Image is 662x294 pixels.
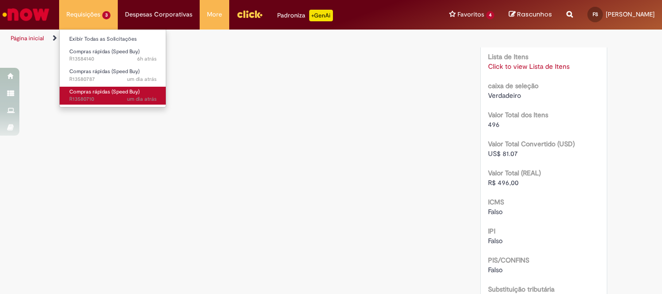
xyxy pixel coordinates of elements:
div: Padroniza [277,10,333,21]
span: Compras rápidas (Speed Buy) [69,88,140,95]
p: +GenAi [309,10,333,21]
a: Exibir Todas as Solicitações [60,34,166,45]
a: Rascunhos [509,10,552,19]
span: R$ 496,00 [488,178,519,187]
span: 3 [102,11,110,19]
ul: Trilhas de página [7,30,434,47]
b: Lista de Itens [488,52,528,61]
a: Página inicial [11,34,44,42]
time: 30/09/2025 11:01:25 [127,95,157,103]
ul: Requisições [59,29,166,108]
span: FS [593,11,598,17]
span: Compras rápidas (Speed Buy) [69,48,140,55]
span: um dia atrás [127,76,157,83]
span: um dia atrás [127,95,157,103]
b: IPI [488,227,495,235]
span: R13580787 [69,76,157,83]
b: Valor Total Convertido (USD) [488,139,575,148]
span: 6h atrás [137,55,157,62]
time: 01/10/2025 08:29:03 [137,55,157,62]
b: PIS/CONFINS [488,256,529,264]
a: Aberto R13584140 : Compras rápidas (Speed Buy) [60,46,166,64]
span: Verdadeiro [488,91,521,100]
img: ServiceNow [1,5,51,24]
a: Aberto R13580710 : Compras rápidas (Speed Buy) [60,87,166,105]
img: click_logo_yellow_360x200.png [236,7,263,21]
span: Requisições [66,10,100,19]
span: Rascunhos [517,10,552,19]
b: Valor Total (REAL) [488,169,541,177]
span: 496 [488,120,500,129]
span: Favoritos [457,10,484,19]
span: 4 [486,11,494,19]
b: ICMS [488,198,504,206]
span: More [207,10,222,19]
span: Falso [488,207,503,216]
span: Compras rápidas (Speed Buy) [69,68,140,75]
b: Substituição tributária [488,285,554,294]
span: Despesas Corporativas [125,10,192,19]
b: Valor Total dos Itens [488,110,548,119]
span: Falso [488,236,503,245]
span: R13584140 [69,55,157,63]
b: caixa de seleção [488,81,538,90]
span: Falso [488,265,503,274]
a: Click to view Lista de Itens [488,62,569,71]
a: Aberto R13580787 : Compras rápidas (Speed Buy) [60,66,166,84]
span: R13580710 [69,95,157,103]
span: US$ 81.07 [488,149,518,158]
span: [PERSON_NAME] [606,10,655,18]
